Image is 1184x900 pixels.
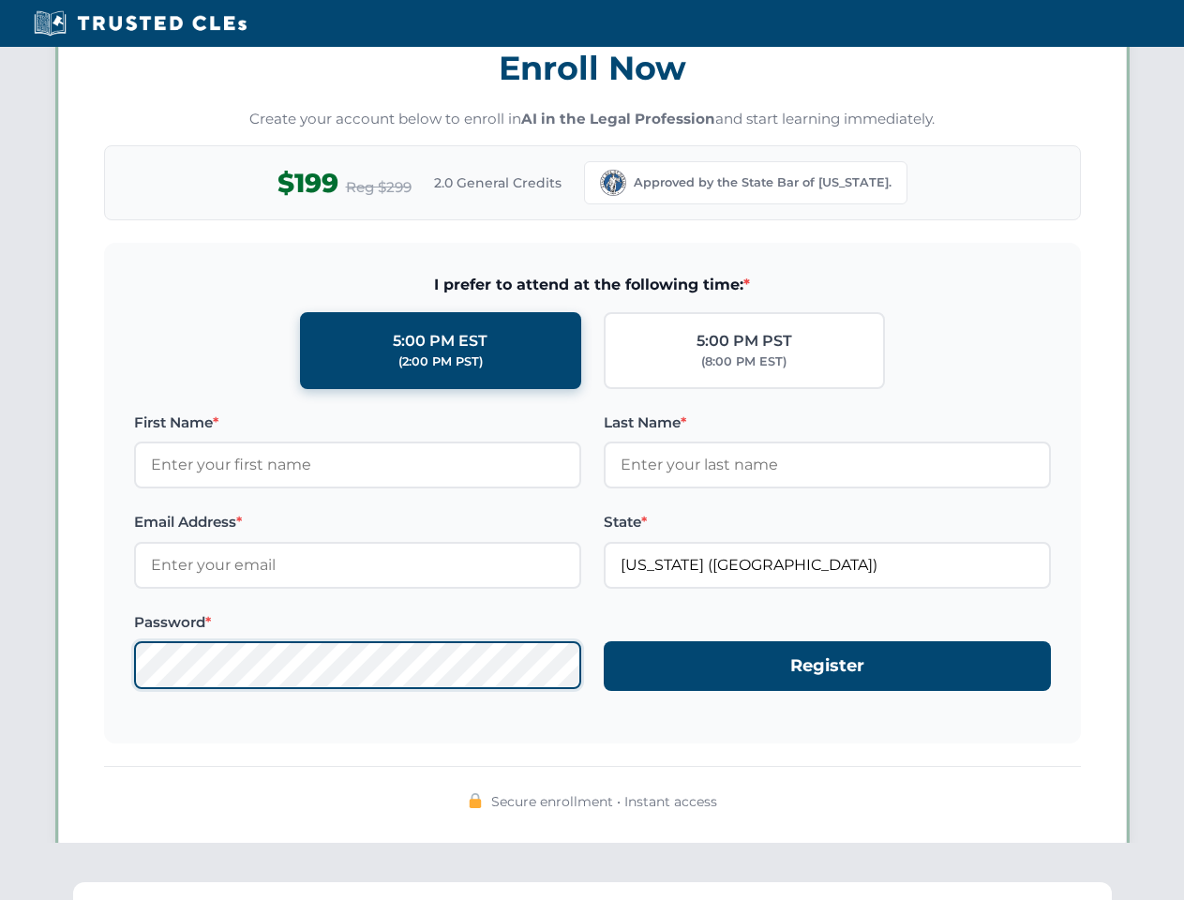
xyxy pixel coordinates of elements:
[604,442,1051,488] input: Enter your last name
[468,793,483,808] img: 🔒
[697,329,792,353] div: 5:00 PM PST
[134,611,581,634] label: Password
[491,791,717,812] span: Secure enrollment • Instant access
[604,412,1051,434] label: Last Name
[346,176,412,199] span: Reg $299
[134,412,581,434] label: First Name
[434,172,562,193] span: 2.0 General Credits
[134,542,581,589] input: Enter your email
[104,109,1081,130] p: Create your account below to enroll in and start learning immediately.
[398,352,483,371] div: (2:00 PM PST)
[134,442,581,488] input: Enter your first name
[28,9,252,37] img: Trusted CLEs
[604,511,1051,533] label: State
[134,273,1051,297] span: I prefer to attend at the following time:
[701,352,787,371] div: (8:00 PM EST)
[604,641,1051,691] button: Register
[604,542,1051,589] input: Nevada (NV)
[393,329,487,353] div: 5:00 PM EST
[600,170,626,196] img: Nevada Bar
[104,38,1081,97] h3: Enroll Now
[277,162,338,204] span: $199
[634,173,892,192] span: Approved by the State Bar of [US_STATE].
[134,511,581,533] label: Email Address
[521,110,715,127] strong: AI in the Legal Profession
